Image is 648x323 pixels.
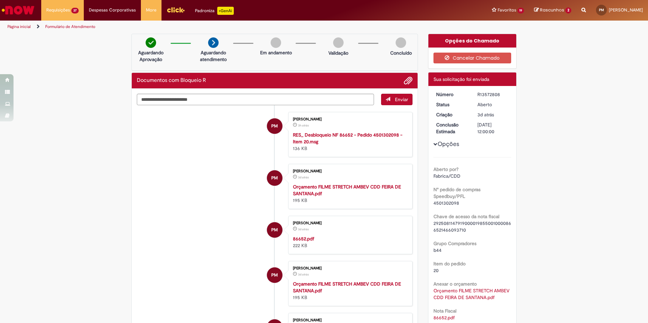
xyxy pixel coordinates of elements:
span: Rascunhos [540,7,564,13]
a: Rascunhos [534,7,571,13]
a: Download de 86652.pdf [433,315,455,321]
div: 195 KB [293,281,405,301]
p: Concluído [390,50,412,56]
button: Cancelar Chamado [433,53,512,63]
a: Download de Orçamento FILME STRETCH AMBEV CDD FEIRA DE SANTANA.pdf [433,288,511,300]
h2: Documentos com Bloqueio R Histórico de tíquete [137,78,206,84]
b: Anexar o orçamento [433,281,477,287]
span: 19 [518,8,524,13]
span: 3d atrás [298,227,309,231]
span: Enviar [395,96,408,102]
time: 29/09/2025 14:15:39 [298,123,309,127]
div: R13572808 [477,91,509,98]
a: 86652.pdf [293,236,314,242]
b: Grupo Compradores [433,240,476,246]
div: [DATE] 12:00:00 [477,121,509,135]
time: 27/09/2025 10:35:35 [298,175,309,179]
img: check-circle-green.png [146,37,156,48]
span: PM [271,267,278,283]
button: Enviar [381,94,413,105]
span: 3h atrás [298,123,309,127]
img: arrow-next.png [208,37,219,48]
p: +GenAi [217,7,234,15]
div: 222 KB [293,235,405,249]
p: Aguardando Aprovação [134,49,167,63]
b: Aberto por? [433,166,458,172]
textarea: Digite sua mensagem aqui... [137,94,374,105]
span: 3d atrás [298,272,309,276]
dt: Criação [431,111,473,118]
dt: Status [431,101,473,108]
div: [PERSON_NAME] [293,266,405,270]
span: Favoritos [498,7,516,13]
div: Paula Camille Azevedo Martins [267,267,282,283]
p: Aguardando atendimento [197,49,230,63]
img: img-circle-grey.png [333,37,344,48]
span: PM [599,8,604,12]
span: PM [271,222,278,238]
div: [PERSON_NAME] [293,318,405,322]
b: Item do pedido [433,261,466,267]
div: [PERSON_NAME] [293,169,405,173]
span: Despesas Corporativas [89,7,136,13]
b: N° pedido de compras Speedbuy/PFL [433,186,480,199]
p: Em andamento [260,49,292,56]
a: Formulário de Atendimento [45,24,95,29]
span: 4501302098 [433,200,459,206]
span: b44 [433,247,442,253]
span: Requisições [46,7,70,13]
img: img-circle-grey.png [396,37,406,48]
dt: Número [431,91,473,98]
time: 27/09/2025 10:35:35 [298,227,309,231]
div: [PERSON_NAME] [293,117,405,121]
span: 37 [71,8,79,13]
b: Chave de acesso da nota fiscal [433,213,499,219]
span: Sua solicitação foi enviada [433,76,489,82]
div: [PERSON_NAME] [293,221,405,225]
div: Padroniza [195,7,234,15]
span: Fabrica/CDD [433,173,460,179]
a: Orçamento FILME STRETCH AMBEV CDD FEIRA DE SANTANA.pdf [293,281,401,294]
p: Validação [328,50,348,56]
div: Paula Camille Azevedo Martins [267,222,282,238]
img: img-circle-grey.png [271,37,281,48]
div: 195 KB [293,183,405,204]
ul: Trilhas de página [5,21,427,33]
div: 27/09/2025 10:35:38 [477,111,509,118]
img: click_logo_yellow_360x200.png [167,5,185,15]
div: Opções do Chamado [428,34,517,48]
a: Página inicial [7,24,31,29]
div: Paula Camille Azevedo Martins [267,118,282,134]
div: Aberto [477,101,509,108]
span: More [146,7,156,13]
div: 136 KB [293,131,405,152]
a: RES_ Desbloqueio NF 86652 - Pedido 4501302098 - Item 20.msg [293,132,402,145]
span: [PERSON_NAME] [609,7,643,13]
b: Nota Fiscal [433,308,456,314]
time: 27/09/2025 10:35:38 [477,112,494,118]
span: PM [271,170,278,186]
img: ServiceNow [1,3,35,17]
div: Paula Camille Azevedo Martins [267,170,282,186]
dt: Conclusão Estimada [431,121,473,135]
a: Orçamento FILME STRETCH AMBEV CDD FEIRA DE SANTANA.pdf [293,184,401,197]
button: Adicionar anexos [404,76,413,85]
span: PM [271,118,278,134]
span: 29250811479190000198550010000866521466093710 [433,220,511,233]
span: 3d atrás [477,112,494,118]
time: 27/09/2025 10:22:50 [298,272,309,276]
span: 2 [565,7,571,13]
span: 20 [433,267,439,273]
span: 3d atrás [298,175,309,179]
